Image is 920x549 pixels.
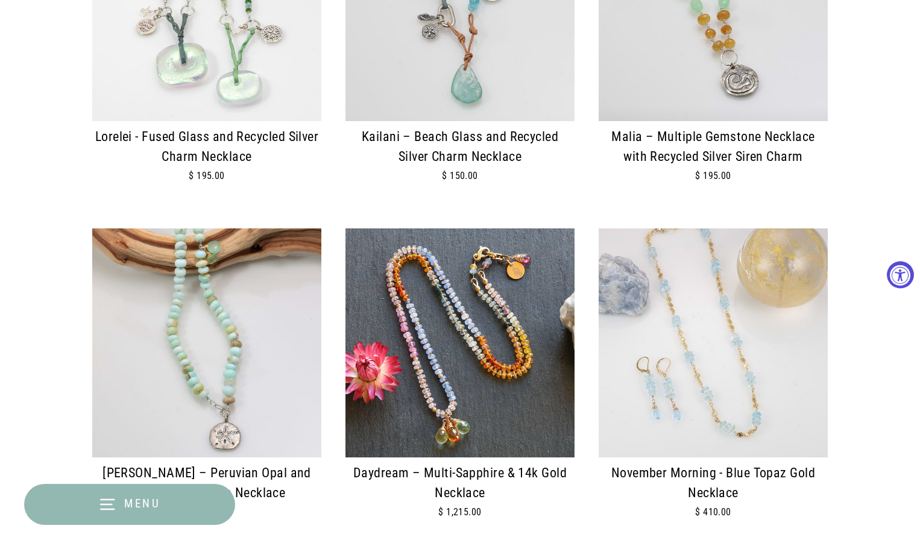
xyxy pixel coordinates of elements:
a: sapphire beads and gold accents on 14k gold necklace, styled with natural textures Daydream – Mul... [345,228,575,541]
a: November Morning - Blue Topaz Gold Necklace main image | Breathe Autumn Rain Jewelry November Mor... [599,228,828,541]
div: Daydream – Multi-Sapphire & 14k Gold Necklace [345,463,575,503]
span: $ 1,215.00 [438,506,482,518]
div: Lorelei - Fused Glass and Recycled Silver Charm Necklace [92,127,321,167]
span: Menu [124,497,161,510]
div: November Morning - Blue Topaz Gold Necklace [599,463,828,503]
span: $ 410.00 [695,506,731,518]
span: $ 150.00 [442,170,478,181]
img: November Morning - Blue Topaz Gold Necklace main image | Breathe Autumn Rain Jewelry [599,228,828,457]
span: $ 195.00 [189,170,225,181]
div: [PERSON_NAME] – Peruvian Opal and Sand Dollar Charm Necklace [92,463,321,503]
div: Malia – Multiple Gemstone Necklace with Recycled Silver Siren Charm [599,127,828,167]
span: $ 195.00 [695,170,731,181]
button: Menu [24,484,235,525]
img: sapphire beads and gold accents on 14k gold necklace, styled with natural textures [345,228,575,457]
div: Kailani – Beach Glass and Recycled Silver Charm Necklace [345,127,575,167]
a: [PERSON_NAME] – Peruvian Opal and Sand Dollar Charm Necklace$ 240.00 [92,228,321,541]
button: Accessibility Widget, click to open [887,261,914,288]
